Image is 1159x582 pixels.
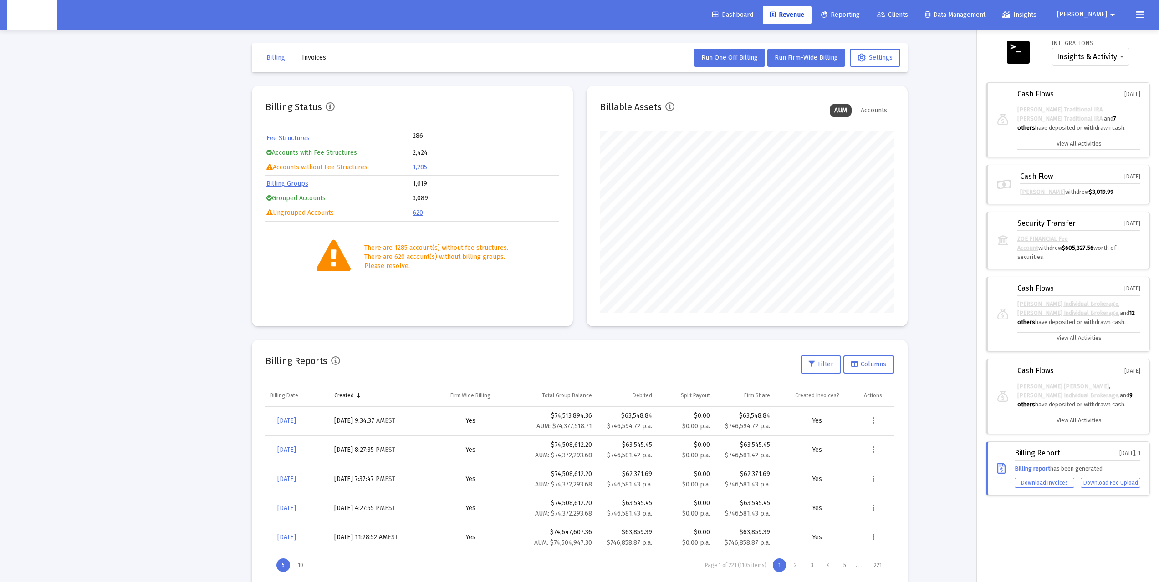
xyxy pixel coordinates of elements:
a: Insights [995,6,1044,24]
a: Revenue [763,6,812,24]
span: Clients [877,11,908,19]
a: Dashboard [705,6,761,24]
mat-icon: arrow_drop_down [1107,6,1118,24]
a: Data Management [918,6,993,24]
span: Insights [1002,11,1036,19]
span: Dashboard [712,11,753,19]
span: Data Management [925,11,985,19]
span: [PERSON_NAME] [1057,11,1107,19]
img: Dashboard [14,6,51,24]
span: Revenue [770,11,804,19]
a: Reporting [814,6,867,24]
span: Reporting [821,11,860,19]
a: Clients [869,6,915,24]
button: [PERSON_NAME] [1046,5,1129,24]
